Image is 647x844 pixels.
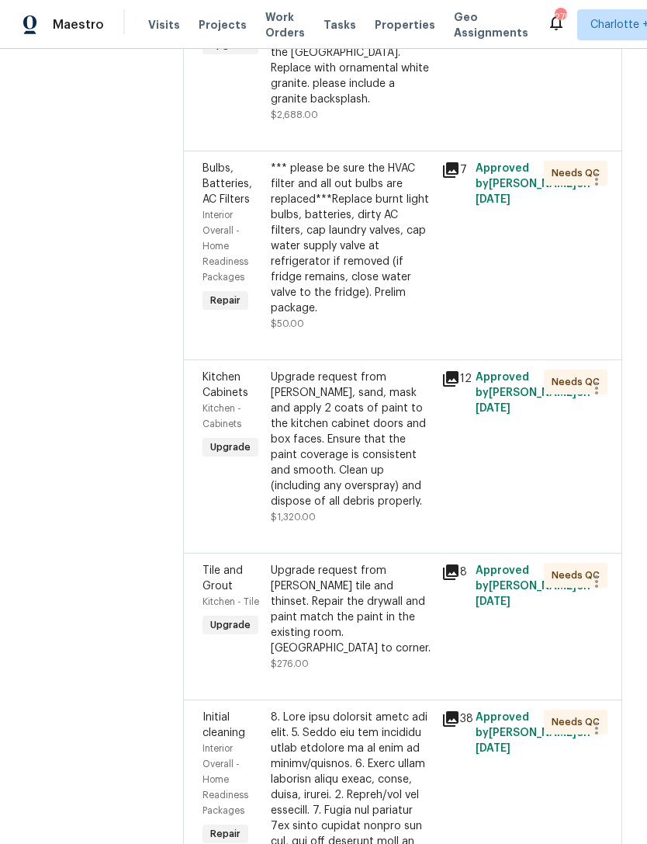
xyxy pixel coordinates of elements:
[271,161,432,316] div: *** please be sure the HVAC filter and all out bulbs are replaced***Replace burnt light bulbs, ba...
[204,617,257,633] span: Upgrade
[476,596,510,607] span: [DATE]
[441,710,466,728] div: 38
[204,826,247,842] span: Repair
[202,163,252,205] span: Bulbs, Batteries, AC Filters
[271,370,432,509] div: Upgrade request from [PERSON_NAME], sand, mask and apply 2 coats of paint to the kitchen cabinet ...
[552,374,606,390] span: Needs QC
[271,563,432,656] div: Upgrade request from [PERSON_NAME] tile and thinset. Repair the drywall and paint match the paint...
[148,17,180,33] span: Visits
[265,9,305,40] span: Work Orders
[454,9,528,40] span: Geo Assignments
[476,194,510,205] span: [DATE]
[53,17,104,33] span: Maestro
[476,372,590,414] span: Approved by [PERSON_NAME] on
[441,370,466,388] div: 12
[204,439,257,455] span: Upgrade
[271,319,304,328] span: $50.00
[476,403,510,414] span: [DATE]
[202,565,243,592] span: Tile and Grout
[476,743,510,754] span: [DATE]
[552,165,606,181] span: Needs QC
[204,293,247,308] span: Repair
[271,110,318,120] span: $2,688.00
[202,404,241,429] span: Kitchen - Cabinets
[476,565,590,607] span: Approved by [PERSON_NAME] on
[202,712,245,738] span: Initial cleaning
[271,659,309,669] span: $276.00
[375,17,435,33] span: Properties
[202,210,248,282] span: Interior Overall - Home Readiness Packages
[271,512,316,522] span: $1,320.00
[202,372,248,398] span: Kitchen Cabinets
[441,161,466,179] div: 7
[199,17,247,33] span: Projects
[552,714,606,730] span: Needs QC
[202,597,259,606] span: Kitchen - Tile
[552,568,606,583] span: Needs QC
[476,712,590,754] span: Approved by [PERSON_NAME] on
[202,744,248,815] span: Interior Overall - Home Readiness Packages
[555,9,566,25] div: 279
[323,19,356,30] span: Tasks
[441,563,466,582] div: 8
[476,163,590,205] span: Approved by [PERSON_NAME] on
